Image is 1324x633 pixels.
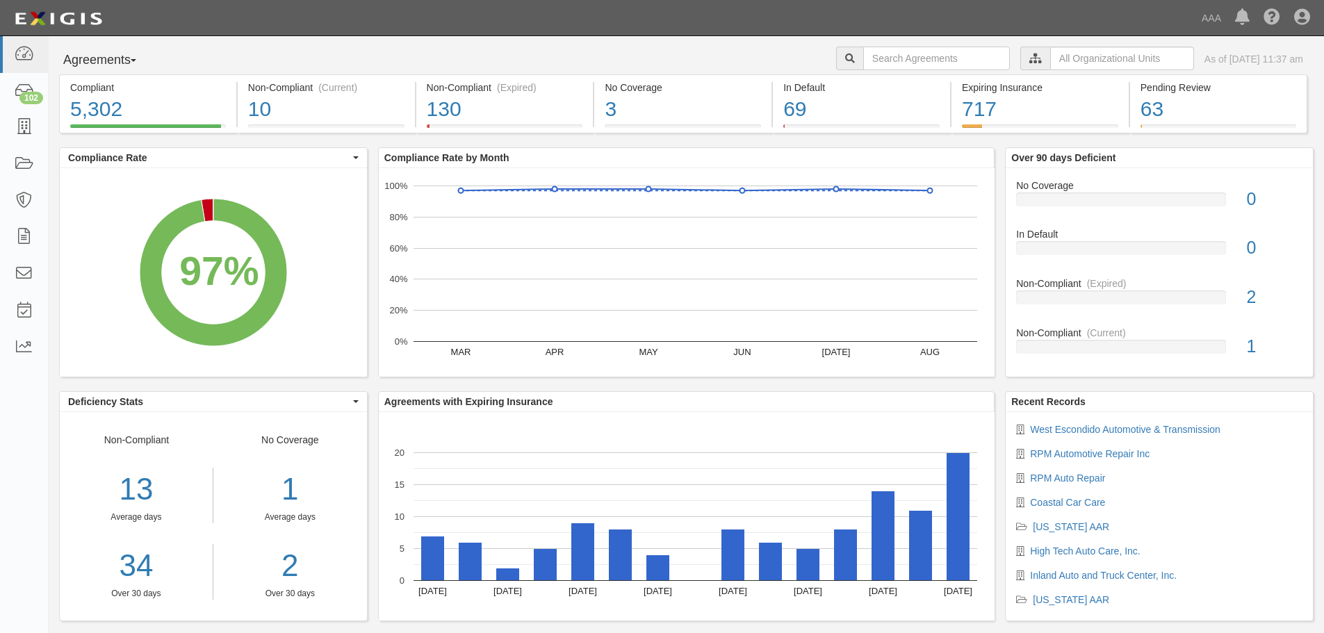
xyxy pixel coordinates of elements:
[238,124,415,135] a: Non-Compliant(Current)10
[1030,545,1141,557] a: High Tech Auto Care, Inc.
[389,274,407,284] text: 40%
[394,511,404,522] text: 10
[224,544,357,588] a: 2
[60,392,367,411] button: Deficiency Stats
[569,586,597,596] text: [DATE]
[389,242,407,253] text: 60%
[384,396,553,407] b: Agreements with Expiring Insurance
[719,586,747,596] text: [DATE]
[1016,277,1302,326] a: Non-Compliant(Expired)2
[389,305,407,315] text: 20%
[60,168,367,377] svg: A chart.
[68,395,350,409] span: Deficiency Stats
[427,81,583,94] div: Non-Compliant (Expired)
[213,433,367,600] div: No Coverage
[1087,326,1126,340] div: (Current)
[863,47,1010,70] input: Search Agreements
[384,152,509,163] b: Compliance Rate by Month
[1087,277,1127,290] div: (Expired)
[427,94,583,124] div: 130
[1016,179,1302,228] a: No Coverage0
[773,124,950,135] a: In Default69
[379,412,995,620] svg: A chart.
[822,347,850,357] text: [DATE]
[1030,497,1105,508] a: Coastal Car Care
[962,94,1118,124] div: 717
[59,47,163,74] button: Agreements
[1141,94,1296,124] div: 63
[944,586,972,596] text: [DATE]
[783,81,940,94] div: In Default
[379,168,995,377] svg: A chart.
[1011,396,1086,407] b: Recent Records
[497,81,537,94] div: (Expired)
[224,511,357,523] div: Average days
[1006,326,1313,340] div: Non-Compliant
[920,347,940,357] text: AUG
[1050,47,1194,70] input: All Organizational Units
[400,543,404,554] text: 5
[1006,277,1313,290] div: Non-Compliant
[1204,52,1303,66] div: As of [DATE] 11:37 am
[60,544,213,588] a: 34
[1236,285,1313,310] div: 2
[394,479,404,490] text: 15
[605,94,761,124] div: 3
[416,124,594,135] a: Non-Compliant(Expired)130
[10,6,106,31] img: logo-5460c22ac91f19d4615b14bd174203de0afe785f0fc80cf4dbbc73dc1793850b.png
[248,94,404,124] div: 10
[1030,472,1105,484] a: RPM Auto Repair
[594,124,771,135] a: No Coverage3
[1016,227,1302,277] a: In Default0
[400,575,404,586] text: 0
[450,347,471,357] text: MAR
[493,586,522,596] text: [DATE]
[179,243,259,300] div: 97%
[1141,81,1296,94] div: Pending Review
[962,81,1118,94] div: Expiring Insurance
[1030,448,1150,459] a: RPM Automotive Repair Inc
[60,433,213,600] div: Non-Compliant
[394,336,407,347] text: 0%
[70,81,226,94] div: Compliant
[1011,152,1115,163] b: Over 90 days Deficient
[1006,227,1313,241] div: In Default
[951,124,1129,135] a: Expiring Insurance717
[1195,4,1228,32] a: AAA
[1264,10,1280,26] i: Help Center - Complianz
[318,81,357,94] div: (Current)
[644,586,672,596] text: [DATE]
[60,468,213,511] div: 13
[1006,179,1313,192] div: No Coverage
[224,468,357,511] div: 1
[60,511,213,523] div: Average days
[384,181,408,191] text: 100%
[60,148,367,167] button: Compliance Rate
[783,94,940,124] div: 69
[59,124,236,135] a: Compliant5,302
[1016,326,1302,365] a: Non-Compliant(Current)1
[1236,334,1313,359] div: 1
[794,586,822,596] text: [DATE]
[1236,187,1313,212] div: 0
[248,81,404,94] div: Non-Compliant (Current)
[418,586,447,596] text: [DATE]
[68,151,350,165] span: Compliance Rate
[224,588,357,600] div: Over 30 days
[19,92,43,104] div: 102
[545,347,564,357] text: APR
[1030,424,1220,435] a: West Escondido Automotive & Transmission
[1033,521,1109,532] a: [US_STATE] AAR
[70,94,226,124] div: 5,302
[394,447,404,458] text: 20
[639,347,658,357] text: MAY
[1030,570,1177,581] a: Inland Auto and Truck Center, Inc.
[1236,236,1313,261] div: 0
[60,588,213,600] div: Over 30 days
[733,347,751,357] text: JUN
